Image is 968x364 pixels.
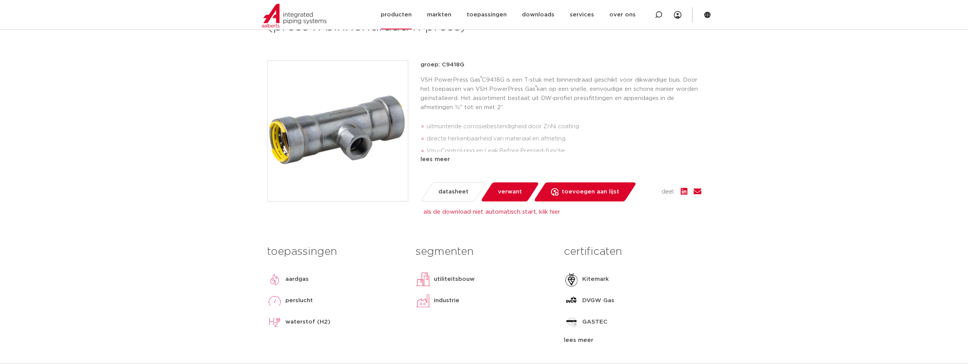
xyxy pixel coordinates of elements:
h3: certificaten [564,244,701,259]
span: datasheet [438,186,469,198]
li: Visu-Control-ring en Leak Before Pressed-functie [427,145,701,157]
span: deel: [662,187,675,196]
li: directe herkenbaarheid van materiaal en afmeting [427,133,701,145]
div: lees meer [420,155,701,164]
img: Kitemark [564,272,579,287]
p: aardgas [285,275,309,284]
img: industrie [416,293,431,308]
img: waterstof (H2) [267,314,282,330]
sup: ® [535,85,537,89]
p: VSH PowerPress Gas C9418G is een T-stuk met binnendraad geschikt voor dikwandige buis. Door het t... [420,76,701,112]
a: als de download niet automatisch start, klik hier [424,209,560,215]
a: datasheet [420,182,486,201]
p: Kitemark [582,275,609,284]
img: DVGW Gas [564,293,579,308]
sup: ® [480,76,482,80]
p: groep: C9418G [420,60,701,69]
div: lees meer [564,336,701,345]
div: my IPS [674,6,681,23]
p: waterstof (H2) [285,317,330,327]
img: GASTEC [564,314,579,330]
a: verwant [480,182,539,201]
span: verwant [498,186,522,198]
h3: segmenten [416,244,552,259]
img: Product Image for VSH PowerPress Gas T-stuk binnendraad (press x binnendraad x press) [267,61,408,201]
img: aardgas [267,272,282,287]
h3: toepassingen [267,244,404,259]
p: industrie [434,296,459,305]
span: toevoegen aan lijst [562,186,619,198]
p: DVGW Gas [582,296,614,305]
img: perslucht [267,293,282,308]
img: utiliteitsbouw [416,272,431,287]
p: utiliteitsbouw [434,275,475,284]
p: GASTEC [582,317,607,327]
p: perslucht [285,296,313,305]
li: uitmuntende corrosiebestendigheid door ZnNi coating [427,121,701,133]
